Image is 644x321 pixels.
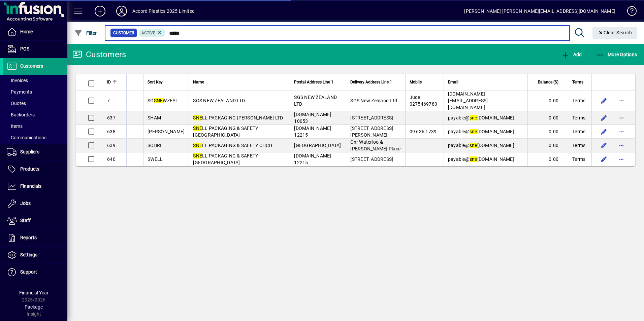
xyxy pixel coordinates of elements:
span: Suppliers [20,149,39,154]
em: sne [470,129,477,134]
em: SNE [193,115,202,120]
button: Edit [599,140,609,151]
a: Backorders [3,109,67,120]
span: [STREET_ADDRESS] [350,115,393,120]
span: Terms [572,97,585,104]
span: POS [20,46,29,51]
span: [STREET_ADDRESS] [350,156,393,162]
span: SGS NEW ZEALAND LTD [193,98,245,103]
em: SNE [193,153,202,158]
em: sne [470,143,477,148]
span: Active [141,31,155,35]
a: Payments [3,86,67,98]
span: More Options [596,52,637,57]
span: Terms [572,142,585,149]
span: SGS New Zealand Ltd [350,98,397,103]
span: Jobs [20,201,31,206]
span: [DOMAIN_NAME] 12215 [294,153,331,165]
button: More options [616,112,627,123]
span: LL PACKAGING & SAFETY [GEOGRAPHIC_DATA] [193,126,258,138]
span: Staff [20,218,31,223]
a: Suppliers [3,144,67,160]
span: Settings [20,252,37,257]
a: Reports [3,229,67,246]
span: Terms [572,78,583,86]
span: 639 [107,143,116,148]
td: 0.00 [527,111,568,125]
a: Invoices [3,75,67,86]
span: Jude 0275469780 [410,95,438,107]
span: Sort Key [148,78,163,86]
td: 0.00 [527,125,568,139]
span: Customers [20,63,43,69]
button: More options [616,154,627,165]
div: Customers [72,49,126,60]
span: payable@ [DOMAIN_NAME] [448,129,514,134]
span: Terms [572,156,585,163]
a: Support [3,264,67,281]
div: [PERSON_NAME] [PERSON_NAME][EMAIL_ADDRESS][DOMAIN_NAME] [464,6,615,16]
button: Edit [599,112,609,123]
span: Filter [74,30,97,36]
span: [STREET_ADDRESS][PERSON_NAME] [350,126,393,138]
td: 0.00 [527,91,568,111]
button: More options [616,95,627,106]
button: Profile [111,5,132,17]
a: Staff [3,212,67,229]
span: SWELL [148,156,163,162]
span: Balance ($) [538,78,558,86]
div: Accord Plastics 2025 Limited [132,6,195,16]
a: Items [3,120,67,132]
em: SNE [193,126,202,131]
span: 640 [107,156,116,162]
a: Settings [3,247,67,263]
span: Financial Year [19,290,49,295]
em: SNE [193,143,202,148]
button: Add [560,48,583,61]
a: Financials [3,178,67,195]
a: Communications [3,132,67,143]
td: 0.00 [527,152,568,166]
button: Filter [73,27,99,39]
button: More options [616,140,627,151]
span: LL PACKAGING [PERSON_NAME] LTD [193,115,283,120]
span: 638 [107,129,116,134]
td: 0.00 [527,139,568,152]
div: Email [448,78,523,86]
span: Delivery Address Line 1 [350,78,392,86]
span: payable@ [DOMAIN_NAME] [448,143,514,148]
span: Cnr Waterloo & [PERSON_NAME] Place [350,139,400,151]
a: Jobs [3,195,67,212]
span: 7 [107,98,110,103]
span: payable@ [DOMAIN_NAME] [448,115,514,120]
button: Add [89,5,111,17]
span: Email [448,78,458,86]
button: Edit [599,154,609,165]
div: Name [193,78,286,86]
span: Payments [7,89,32,95]
span: Terms [572,128,585,135]
button: Clear [592,27,638,39]
span: Support [20,269,37,275]
span: [DOMAIN_NAME] 10053 [294,112,331,124]
span: Name [193,78,204,86]
span: Communications [7,135,46,140]
span: Items [7,123,23,129]
span: Customer [113,30,134,36]
div: ID [107,78,122,86]
button: More Options [594,48,639,61]
span: SCHRI [148,143,161,148]
span: Home [20,29,33,34]
span: [GEOGRAPHIC_DATA] [294,143,341,148]
a: Home [3,24,67,40]
span: Financials [20,183,41,189]
mat-chip: Activation Status: Active [139,29,166,37]
span: Add [561,52,582,57]
em: sne [470,156,477,162]
span: SHAM [148,115,161,120]
em: sne [470,115,477,120]
span: [DOMAIN_NAME][EMAIL_ADDRESS][DOMAIN_NAME] [448,91,488,110]
span: 09 636 1739 [410,129,437,134]
span: 637 [107,115,116,120]
button: Edit [599,95,609,106]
